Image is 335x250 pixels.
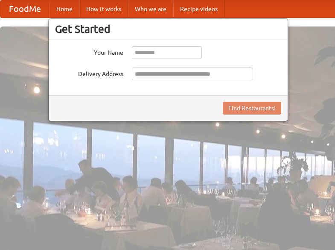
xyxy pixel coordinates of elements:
[55,68,123,78] label: Delivery Address
[55,46,123,57] label: Your Name
[79,0,128,18] a: How it works
[173,0,224,18] a: Recipe videos
[128,0,173,18] a: Who we are
[0,0,50,18] a: FoodMe
[223,102,281,115] button: Find Restaurants!
[50,0,79,18] a: Home
[55,23,281,35] h3: Get Started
